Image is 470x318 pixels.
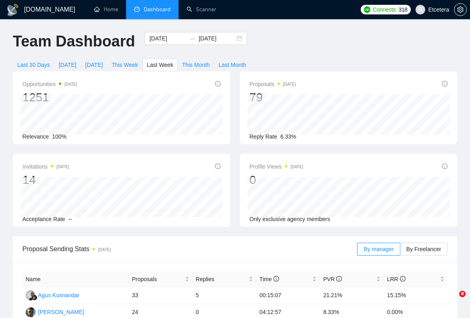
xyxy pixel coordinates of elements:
div: 79 [249,90,296,105]
h1: Team Dashboard [13,32,135,51]
span: LRR [387,276,406,282]
iframe: Intercom live chat [443,291,462,310]
span: info-circle [215,163,221,169]
img: AP [26,307,36,317]
time: [DATE] [291,165,303,169]
span: Invitations [22,162,69,171]
span: Relevance [22,133,49,140]
span: Reply Rate [249,133,277,140]
span: Profile Views [249,162,303,171]
span: -- [68,216,72,222]
span: Connects: [373,5,397,14]
div: [PERSON_NAME] [38,308,84,316]
span: Dashboard [144,6,171,13]
div: 0 [249,172,303,187]
a: homeHome [94,6,118,13]
span: 8 [459,291,466,297]
img: logo [6,4,19,16]
span: 6.33% [280,133,296,140]
span: info-circle [215,81,221,87]
td: 21.21% [320,287,384,304]
img: gigradar-bm.png [32,295,37,300]
input: Start date [149,34,186,43]
td: 15.15% [384,287,448,304]
th: Proposals [129,272,193,287]
img: upwork-logo.png [364,6,370,13]
span: Only exclusive agency members [249,216,330,222]
img: AK [26,290,36,300]
span: [DATE] [59,60,76,69]
span: info-circle [336,276,342,282]
span: Replies [196,275,247,284]
span: Proposals [132,275,183,284]
span: info-circle [442,81,448,87]
time: [DATE] [64,82,77,87]
span: Proposal Sending Stats [22,244,357,254]
span: setting [454,6,466,13]
span: Opportunities [22,79,77,89]
span: Proposals [249,79,296,89]
button: Last Month [214,58,251,71]
time: [DATE] [56,165,69,169]
button: Last 30 Days [13,58,54,71]
button: [DATE] [81,58,107,71]
td: 33 [129,287,193,304]
span: 318 [398,5,407,14]
time: [DATE] [98,248,110,252]
td: 5 [193,287,256,304]
input: End date [199,34,235,43]
span: to [189,35,195,42]
span: By Freelancer [406,246,441,252]
span: PVR [323,276,342,282]
span: info-circle [400,276,406,282]
span: This Month [182,60,210,69]
a: AP[PERSON_NAME] [26,308,84,315]
span: Last 30 Days [17,60,50,69]
span: Acceptance Rate [22,216,65,222]
button: [DATE] [54,58,81,71]
span: [DATE] [85,60,103,69]
button: This Week [107,58,143,71]
span: user [418,7,423,12]
button: setting [454,3,467,16]
span: This Week [112,60,138,69]
span: info-circle [273,276,279,282]
th: Replies [193,272,256,287]
span: 100% [52,133,66,140]
span: info-circle [442,163,448,169]
a: setting [454,6,467,13]
button: This Month [178,58,214,71]
div: Agus Kusnandar [38,291,80,300]
time: [DATE] [283,82,295,87]
span: By manager [364,246,394,252]
span: swap-right [189,35,195,42]
th: Name [22,272,129,287]
span: Last Week [147,60,173,69]
button: Last Week [143,58,178,71]
div: 14 [22,172,69,187]
a: AKAgus Kusnandar [26,292,80,298]
a: searchScanner [187,6,216,13]
td: 00:15:07 [256,287,320,304]
span: Time [259,276,279,282]
span: Last Month [219,60,246,69]
span: dashboard [134,6,140,12]
div: 1251 [22,90,77,105]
